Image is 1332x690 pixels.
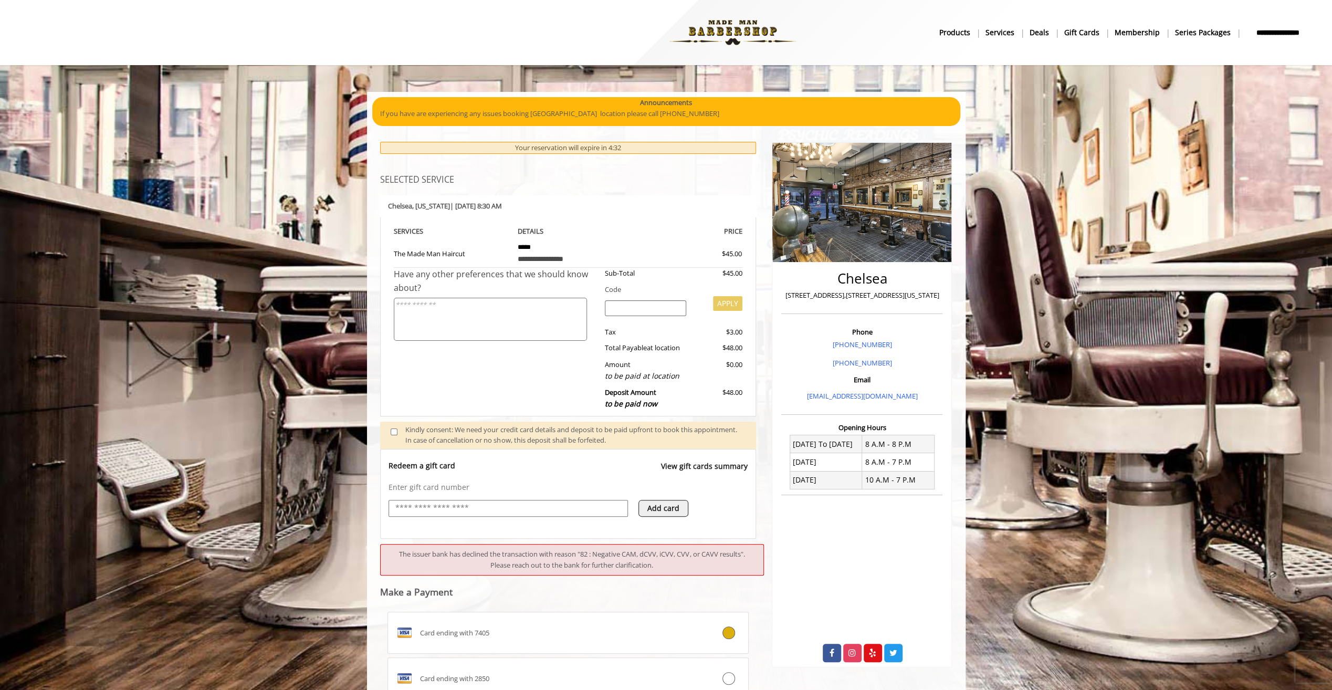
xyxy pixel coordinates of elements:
button: Add card [638,500,688,517]
a: [PHONE_NUMBER] [832,358,892,368]
th: PRICE [626,225,743,237]
th: DETAILS [510,225,626,237]
img: Made Man Barbershop logo [660,4,805,61]
td: 10 A.M - 7 P.M [862,471,935,489]
div: Your reservation will expire in 4:32 [380,142,757,154]
div: Total Payable [597,342,694,353]
div: $48.00 [694,387,742,410]
h3: Phone [784,328,940,336]
td: [DATE] [790,453,862,471]
label: Make a Payment [380,587,453,597]
div: The issuer bank has declined the transaction with reason "82 : Negative CAM, dCVV, iCVV, CVV, or ... [380,544,764,576]
span: Card ending with 2850 [420,673,489,684]
div: $45.00 [694,268,742,279]
div: Kindly consent: We need your credit card details and deposit to be paid upfront to book this appo... [405,424,746,446]
a: DealsDeals [1022,25,1057,40]
b: Series packages [1175,27,1231,38]
span: S [419,226,423,236]
b: Deposit Amount [605,388,657,409]
span: to be paid now [605,399,657,409]
p: [STREET_ADDRESS],[STREET_ADDRESS][US_STATE] [784,290,940,301]
a: MembershipMembership [1107,25,1168,40]
p: If you have are experiencing any issues booking [GEOGRAPHIC_DATA] location please call [PHONE_NUM... [380,108,952,119]
button: APPLY [713,296,742,311]
b: Chelsea | [DATE] 8:30 AM [388,201,502,211]
span: at location [647,343,680,352]
img: VISA [396,624,413,641]
div: $45.00 [684,248,742,259]
td: The Made Man Haircut [394,237,510,268]
b: products [939,27,970,38]
b: Announcements [640,97,692,108]
span: , [US_STATE] [412,201,450,211]
p: Redeem a gift card [389,461,455,471]
a: ServicesServices [978,25,1022,40]
a: Productsproducts [932,25,978,40]
b: gift cards [1064,27,1099,38]
b: Services [985,27,1014,38]
div: $48.00 [694,342,742,353]
div: Sub-Total [597,268,694,279]
td: 8 A.M - 7 P.M [862,453,935,471]
div: $3.00 [694,327,742,338]
td: [DATE] [790,471,862,489]
h3: Opening Hours [781,424,942,431]
div: Tax [597,327,694,338]
a: [PHONE_NUMBER] [832,340,892,349]
h2: Chelsea [784,271,940,286]
a: Series packagesSeries packages [1168,25,1239,40]
td: 8 A.M - 8 P.M [862,435,935,453]
h3: Email [784,376,940,383]
td: [DATE] To [DATE] [790,435,862,453]
div: Amount [597,359,694,382]
span: Card ending with 7405 [420,628,489,639]
h3: SELECTED SERVICE [380,175,757,185]
a: Gift cardsgift cards [1057,25,1107,40]
div: $0.00 [694,359,742,382]
div: Have any other preferences that we should know about? [394,268,597,295]
img: VISA [396,670,413,687]
b: Membership [1115,27,1160,38]
div: Code [597,284,742,295]
div: to be paid at location [605,370,686,382]
p: Enter gift card number [389,482,748,493]
th: SERVICE [394,225,510,237]
b: Deals [1030,27,1049,38]
a: [EMAIL_ADDRESS][DOMAIN_NAME] [806,391,917,401]
a: View gift cards summary [661,461,748,482]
